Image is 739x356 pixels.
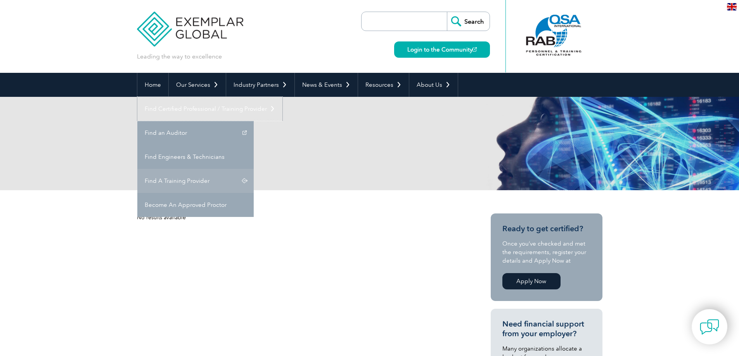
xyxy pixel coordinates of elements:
[394,41,490,58] a: Login to the Community
[727,3,737,10] img: en
[700,317,719,337] img: contact-chat.png
[137,169,254,193] a: Find A Training Provider
[169,73,226,97] a: Our Services
[358,73,409,97] a: Resources
[502,273,561,289] a: Apply Now
[137,121,254,145] a: Find an Auditor
[137,213,463,222] div: No results available
[137,97,282,121] a: Find Certified Professional / Training Provider
[137,128,435,143] h1: Search
[137,193,254,217] a: Become An Approved Proctor
[295,73,358,97] a: News & Events
[409,73,458,97] a: About Us
[137,151,370,159] p: Results for: Dencon
[472,47,477,52] img: open_square.png
[137,73,168,97] a: Home
[226,73,294,97] a: Industry Partners
[502,224,591,234] h3: Ready to get certified?
[137,52,222,61] p: Leading the way to excellence
[502,319,591,339] h3: Need financial support from your employer?
[137,145,254,169] a: Find Engineers & Technicians
[447,12,490,31] input: Search
[502,239,591,265] p: Once you’ve checked and met the requirements, register your details and Apply Now at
